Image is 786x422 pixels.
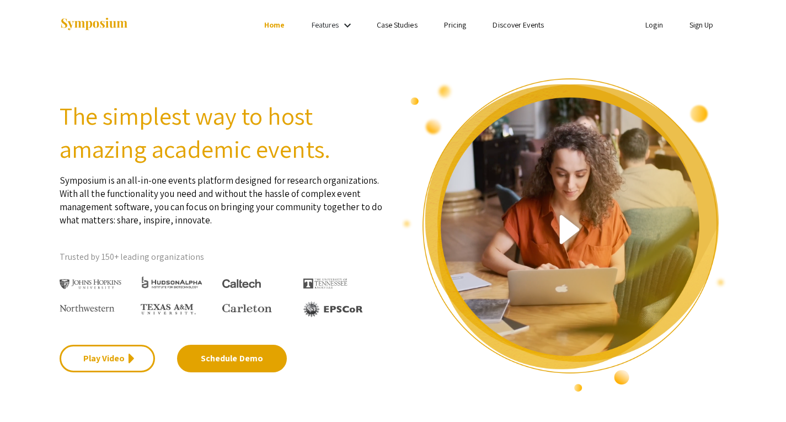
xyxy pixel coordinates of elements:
[312,20,339,30] a: Features
[341,19,354,32] mat-icon: Expand Features list
[645,20,663,30] a: Login
[222,304,272,313] img: Carleton
[689,20,714,30] a: Sign Up
[60,305,115,311] img: Northwestern
[402,77,727,393] img: video overview of Symposium
[303,279,347,289] img: The University of Tennessee
[60,279,122,290] img: Johns Hopkins University
[60,165,385,227] p: Symposium is an all-in-one events platform designed for research organizations. With all the func...
[222,279,261,289] img: Caltech
[60,99,385,165] h2: The simplest way to host amazing academic events.
[444,20,467,30] a: Pricing
[303,301,364,317] img: EPSCOR
[8,372,47,414] iframe: Chat
[141,304,196,315] img: Texas A&M University
[177,345,287,372] a: Schedule Demo
[264,20,285,30] a: Home
[60,17,129,32] img: Symposium by ForagerOne
[377,20,418,30] a: Case Studies
[60,345,155,372] a: Play Video
[141,276,203,289] img: HudsonAlpha
[493,20,544,30] a: Discover Events
[60,249,385,265] p: Trusted by 150+ leading organizations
